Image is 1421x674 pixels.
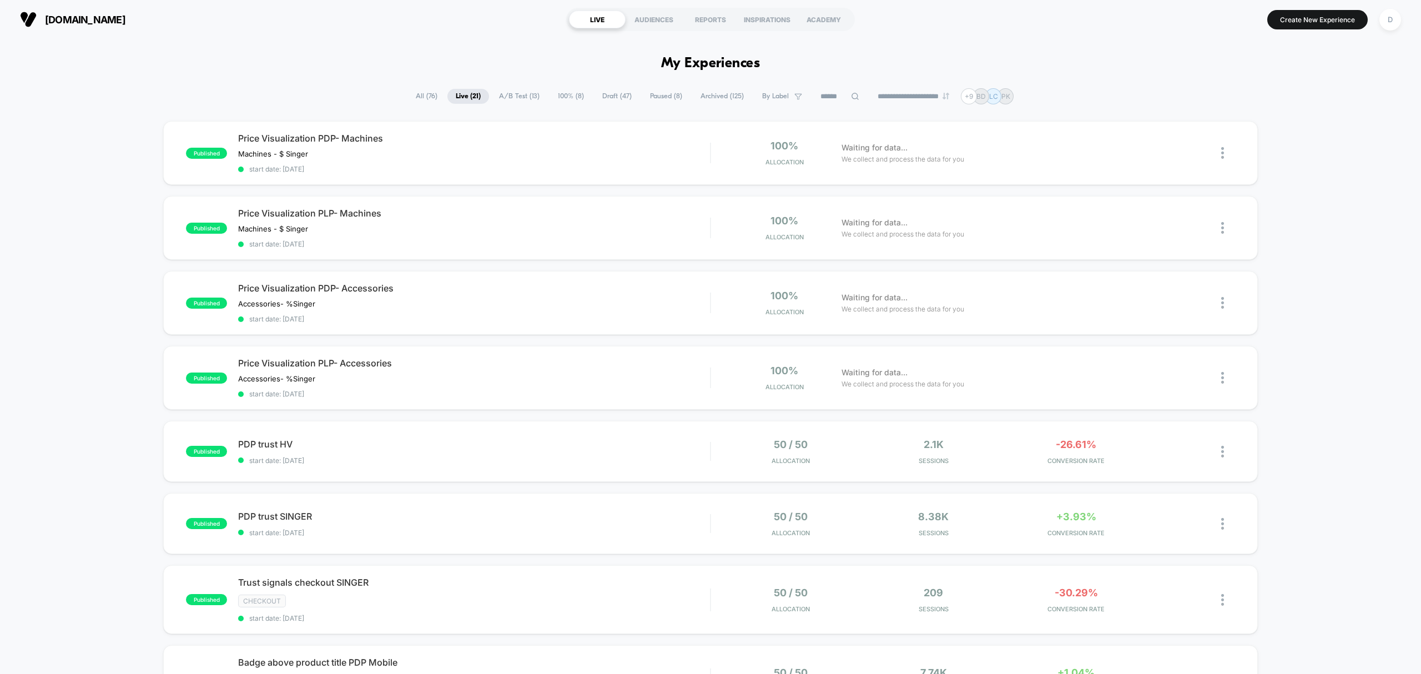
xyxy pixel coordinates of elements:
span: Draft ( 47 ) [594,89,640,104]
span: -30.29% [1055,587,1098,598]
span: start date: [DATE] [238,165,710,173]
span: Trust signals checkout SINGER [238,577,710,588]
span: start date: [DATE] [238,456,710,465]
span: Allocation [772,529,810,537]
span: +3.93% [1056,511,1096,522]
p: BD [976,92,986,100]
div: ACADEMY [795,11,852,28]
span: Live ( 21 ) [447,89,489,104]
span: Waiting for data... [841,366,908,379]
span: Allocation [765,308,804,316]
span: Machines - $ Singer [238,149,308,158]
span: Price Visualization PLP- Accessories [238,358,710,369]
span: 100% [770,365,798,376]
img: close [1221,297,1224,309]
span: 50 / 50 [774,511,808,522]
span: Waiting for data... [841,217,908,229]
span: start date: [DATE] [238,390,710,398]
span: CONVERSION RATE [1007,529,1145,537]
button: [DOMAIN_NAME] [17,11,129,28]
span: 2.1k [924,439,944,450]
span: Allocation [765,233,804,241]
span: 100% [770,290,798,301]
span: Archived ( 125 ) [692,89,752,104]
span: PDP trust SINGER [238,511,710,522]
span: Allocation [772,605,810,613]
img: Visually logo [20,11,37,28]
span: 50 / 50 [774,439,808,450]
span: checkout [238,595,286,607]
div: + 9 [961,88,977,104]
img: close [1221,147,1224,159]
span: We collect and process the data for you [841,304,964,314]
span: Paused ( 8 ) [642,89,691,104]
span: published [186,298,227,309]
span: Allocation [765,158,804,166]
span: Allocation [765,383,804,391]
span: start date: [DATE] [238,529,710,537]
div: REPORTS [682,11,739,28]
p: PK [1001,92,1010,100]
span: PDP trust HV [238,439,710,450]
img: close [1221,518,1224,530]
button: Create New Experience [1267,10,1368,29]
span: Price Visualization PLP- Machines [238,208,710,219]
div: LIVE [569,11,626,28]
span: Price Visualization PDP- Machines [238,133,710,144]
span: 100% [770,215,798,227]
span: All ( 76 ) [407,89,446,104]
span: 209 [924,587,943,598]
span: start date: [DATE] [238,614,710,622]
img: close [1221,594,1224,606]
span: Waiting for data... [841,142,908,154]
span: published [186,446,227,457]
span: Machines - $ Singer [238,224,308,233]
span: -26.61% [1056,439,1096,450]
span: 100% ( 8 ) [550,89,592,104]
span: Allocation [772,457,810,465]
span: We collect and process the data for you [841,379,964,389]
div: AUDIENCES [626,11,682,28]
img: end [943,93,949,99]
div: D [1379,9,1401,31]
span: Waiting for data... [841,291,908,304]
span: [DOMAIN_NAME] [45,14,125,26]
span: 50 / 50 [774,587,808,598]
span: Price Visualization PDP- Accessories [238,283,710,294]
span: CONVERSION RATE [1007,457,1145,465]
span: We collect and process the data for you [841,229,964,239]
img: close [1221,372,1224,384]
span: Accessories- %Singer [238,299,315,308]
span: Sessions [865,605,1002,613]
span: Badge above product title PDP Mobile [238,657,710,668]
span: Sessions [865,457,1002,465]
span: start date: [DATE] [238,240,710,248]
span: published [186,518,227,529]
div: INSPIRATIONS [739,11,795,28]
span: Sessions [865,529,1002,537]
h1: My Experiences [661,56,760,72]
span: Accessories- %Singer [238,374,315,383]
span: CONVERSION RATE [1007,605,1145,613]
span: start date: [DATE] [238,315,710,323]
span: published [186,373,227,384]
span: We collect and process the data for you [841,154,964,164]
img: close [1221,222,1224,234]
span: published [186,148,227,159]
span: published [186,594,227,605]
img: close [1221,446,1224,457]
span: 8.38k [918,511,949,522]
span: published [186,223,227,234]
span: 100% [770,140,798,152]
span: A/B Test ( 13 ) [491,89,548,104]
span: By Label [762,92,789,100]
p: LC [989,92,998,100]
button: D [1376,8,1404,31]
